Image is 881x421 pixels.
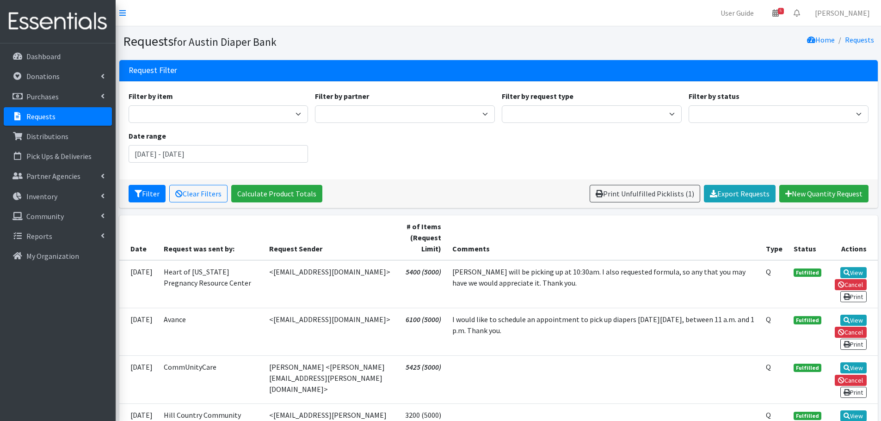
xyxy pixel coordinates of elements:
[765,4,786,22] a: 6
[4,6,112,37] img: HumanEssentials
[4,227,112,245] a: Reports
[26,52,61,61] p: Dashboard
[158,308,264,355] td: Avance
[26,232,52,241] p: Reports
[447,215,761,260] th: Comments
[840,291,867,302] a: Print
[264,308,397,355] td: <[EMAIL_ADDRESS][DOMAIN_NAME]>
[158,356,264,403] td: CommUnityCare
[397,356,447,403] td: 5425 (5000)
[779,185,869,202] a: New Quantity Request
[129,66,177,75] h3: Request Filter
[788,215,827,260] th: Status
[158,260,264,308] td: Heart of [US_STATE] Pregnancy Resource Center
[169,185,228,202] a: Clear Filters
[4,147,112,165] a: Pick Ups & Deliveries
[4,247,112,265] a: My Organization
[4,47,112,66] a: Dashboard
[766,410,771,420] abbr: Quantity
[119,260,158,308] td: [DATE]
[835,279,867,290] a: Cancel
[397,215,447,260] th: # of Items (Request Limit)
[835,375,867,386] a: Cancel
[26,192,57,201] p: Inventory
[26,152,92,161] p: Pick Ups & Deliveries
[840,339,867,350] a: Print
[807,35,835,44] a: Home
[264,356,397,403] td: [PERSON_NAME] <[PERSON_NAME][EMAIL_ADDRESS][PERSON_NAME][DOMAIN_NAME]>
[713,4,761,22] a: User Guide
[794,412,821,420] span: Fulfilled
[26,251,79,261] p: My Organization
[845,35,874,44] a: Requests
[119,356,158,403] td: [DATE]
[447,260,761,308] td: [PERSON_NAME] will be picking up at 10:30am. I also requested formula, so any that you may have w...
[766,315,771,324] abbr: Quantity
[129,130,166,141] label: Date range
[794,268,821,277] span: Fulfilled
[129,91,173,102] label: Filter by item
[766,362,771,372] abbr: Quantity
[4,187,112,206] a: Inventory
[26,72,60,81] p: Donations
[26,92,59,101] p: Purchases
[778,8,784,14] span: 6
[129,145,308,163] input: January 1, 2011 - December 31, 2011
[4,87,112,106] a: Purchases
[4,167,112,185] a: Partner Agencies
[26,132,68,141] p: Distributions
[704,185,776,202] a: Export Requests
[173,35,277,49] small: for Austin Diaper Bank
[447,308,761,355] td: I would like to schedule an appointment to pick up diapers [DATE][DATE], between 11 a.m. and 1 p....
[4,107,112,126] a: Requests
[760,215,788,260] th: Type
[827,215,877,260] th: Actions
[264,260,397,308] td: <[EMAIL_ADDRESS][DOMAIN_NAME]>
[119,215,158,260] th: Date
[840,387,867,398] a: Print
[26,171,80,181] p: Partner Agencies
[264,215,397,260] th: Request Sender
[766,267,771,276] abbr: Quantity
[840,362,867,373] a: View
[397,260,447,308] td: 5400 (5000)
[502,91,573,102] label: Filter by request type
[840,315,867,326] a: View
[835,327,867,338] a: Cancel
[26,212,64,221] p: Community
[158,215,264,260] th: Request was sent by:
[4,67,112,85] a: Donations
[840,267,867,278] a: View
[4,127,112,146] a: Distributions
[123,33,495,49] h1: Requests
[590,185,700,202] a: Print Unfulfilled Picklists (1)
[4,207,112,226] a: Community
[807,4,877,22] a: [PERSON_NAME]
[689,91,739,102] label: Filter by status
[129,185,166,202] button: Filter
[794,316,821,324] span: Fulfilled
[119,308,158,355] td: [DATE]
[794,364,821,372] span: Fulfilled
[26,112,55,121] p: Requests
[315,91,369,102] label: Filter by partner
[231,185,322,202] a: Calculate Product Totals
[397,308,447,355] td: 6100 (5000)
